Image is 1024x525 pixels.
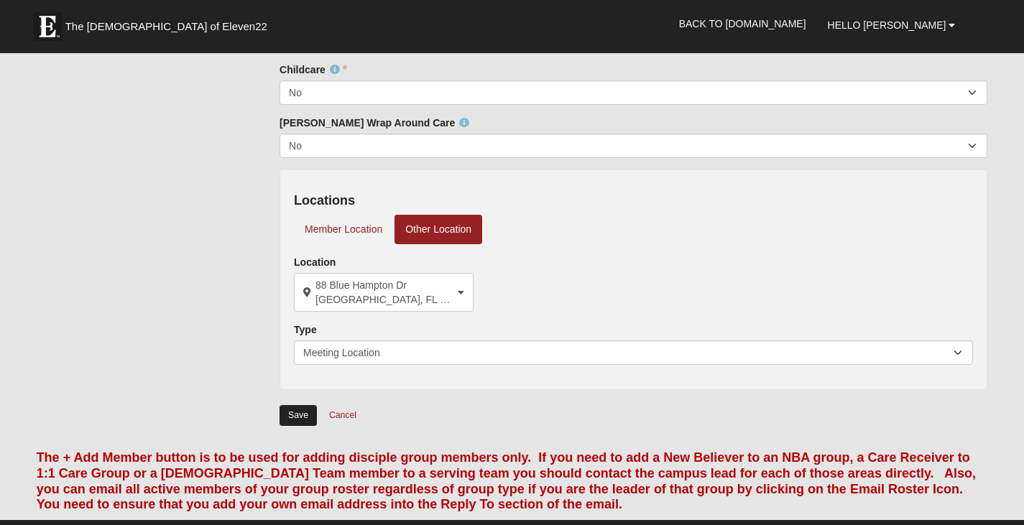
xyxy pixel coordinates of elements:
label: Type [294,322,317,337]
a: Block Configuration (Alt-B) [963,500,989,521]
label: [PERSON_NAME] Wrap Around Care [280,116,469,130]
span: HTML Size: 168 KB [223,508,307,521]
a: Back to [DOMAIN_NAME] [668,6,817,42]
h4: Locations [294,193,973,209]
a: Web cache enabled [318,506,326,521]
a: Hello [PERSON_NAME] [817,7,967,43]
a: Cancel [320,404,366,427]
span: 88 Blue Hampton Dr [GEOGRAPHIC_DATA], FL 32081-1086 [315,278,453,307]
label: Location [294,255,336,269]
a: Member Location [294,215,393,244]
label: Childcare [280,62,347,77]
span: Hello [PERSON_NAME] [828,19,946,31]
img: Eleven22 logo [33,12,62,41]
a: Page Properties (Alt+P) [989,500,1015,521]
a: The [DEMOGRAPHIC_DATA] of Eleven22 [26,5,313,41]
span: The [DEMOGRAPHIC_DATA] of Eleven22 [65,19,267,34]
font: The + Add Member button is to be used for adding disciple group members only. If you need to add ... [37,450,976,511]
input: Alt+s [280,405,317,426]
span: ViewState Size: 51 KB [117,508,212,521]
a: Page Load Time: 0.76s [14,509,102,519]
a: Other Location [395,215,482,244]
